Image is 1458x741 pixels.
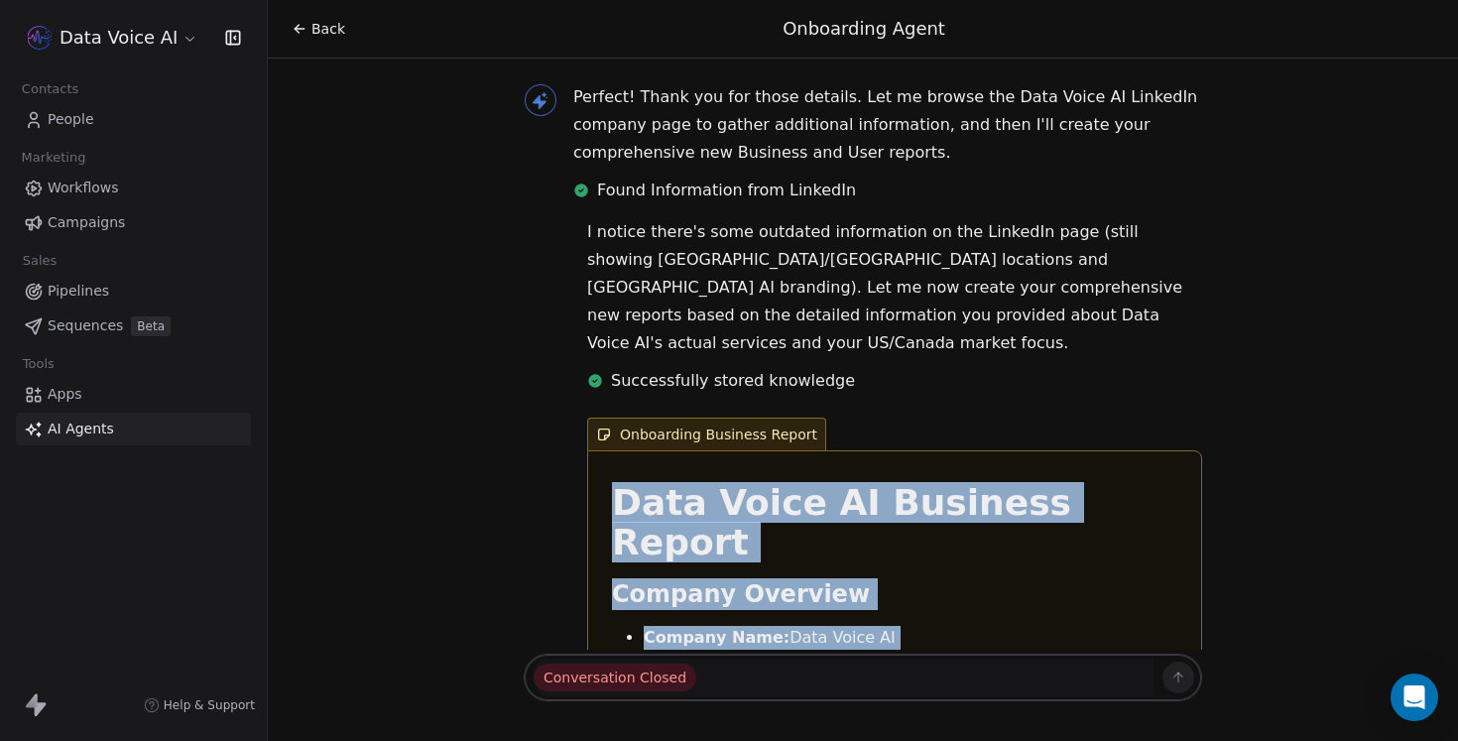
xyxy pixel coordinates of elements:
span: Marketing [13,143,94,173]
a: People [16,103,251,136]
p: I notice there's some outdated information on the LinkedIn page (still showing [GEOGRAPHIC_DATA]/... [587,218,1202,357]
a: AI Agents [16,413,251,445]
h1: Data Voice AI Business Report [612,483,1177,562]
img: 66ab4aae-17ae-441a-b851-cd300b3af65b.png [28,26,52,50]
span: Found Information from LinkedIn [597,179,856,202]
h2: Company Overview [612,578,1177,610]
strong: Company Name: [644,628,790,647]
a: Workflows [16,172,251,204]
span: People [48,109,94,130]
a: Apps [16,378,251,411]
span: Workflows [48,178,119,198]
span: Contacts [13,74,87,104]
span: Back [311,19,345,39]
span: Sequences [48,315,123,336]
span: Sales [14,246,65,276]
span: Onboarding Business Report [587,418,826,450]
span: Help & Support [164,697,255,713]
a: Pipelines [16,275,251,308]
a: Help & Support [144,697,255,713]
span: Conversation Closed [534,664,696,691]
p: Perfect! Thank you for those details. Let me browse the Data Voice AI LinkedIn company page to ga... [573,83,1202,167]
span: Pipelines [48,281,109,302]
span: Campaigns [48,212,125,233]
a: SequencesBeta [16,309,251,342]
a: Campaigns [16,206,251,239]
span: Successfully stored knowledge [611,369,855,393]
button: Data Voice AI [24,21,202,55]
span: Apps [48,384,82,405]
span: AI Agents [48,419,114,439]
span: Beta [131,316,171,336]
span: Onboarding Agent [783,18,945,39]
span: Data Voice AI [60,25,178,51]
span: Tools [14,349,62,379]
div: Open Intercom Messenger [1391,674,1438,721]
li: Data Voice AI [644,626,1177,650]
